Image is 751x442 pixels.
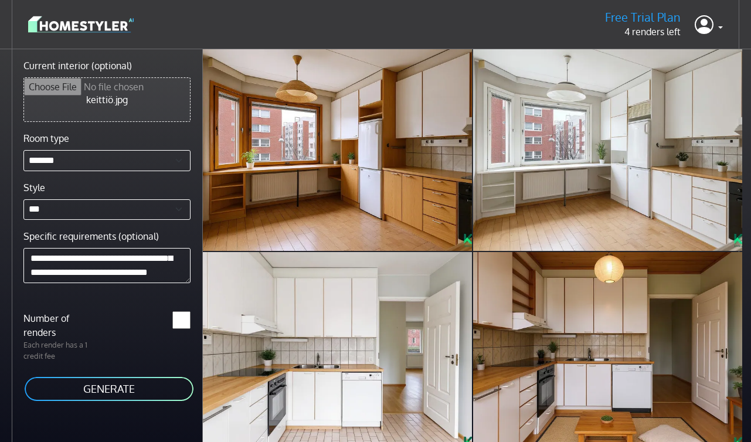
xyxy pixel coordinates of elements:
label: Current interior (optional) [23,59,132,73]
p: 4 renders left [605,25,681,39]
img: logo-3de290ba35641baa71223ecac5eacb59cb85b4c7fdf211dc9aaecaaee71ea2f8.svg [28,14,134,35]
label: Room type [23,131,69,145]
button: GENERATE [23,376,195,402]
label: Number of renders [16,311,107,339]
h5: Free Trial Plan [605,10,681,25]
p: Each render has a 1 credit fee [16,339,107,362]
label: Style [23,181,45,195]
label: Specific requirements (optional) [23,229,159,243]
